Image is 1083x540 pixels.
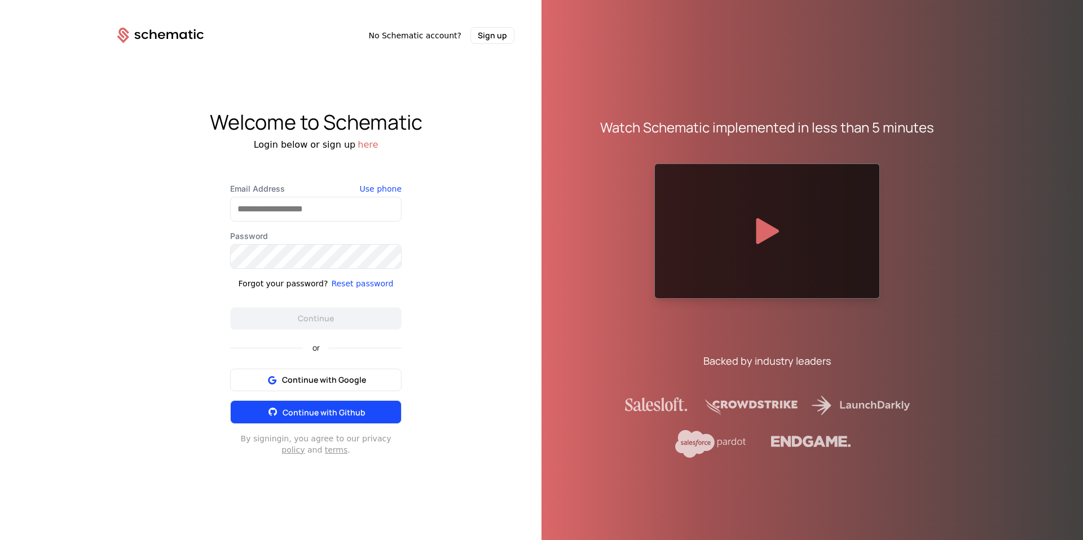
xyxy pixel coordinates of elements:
[230,369,402,391] button: Continue with Google
[239,278,328,289] div: Forgot your password?
[703,353,831,369] div: Backed by industry leaders
[230,433,402,455] div: By signing in , you agree to our privacy and .
[360,183,402,194] button: Use phone
[282,374,366,386] span: Continue with Google
[90,138,541,152] div: Login below or sign up
[303,344,329,352] span: or
[600,118,934,136] div: Watch Schematic implemented in less than 5 minutes
[283,407,366,418] span: Continue with Github
[470,27,514,44] button: Sign up
[358,138,378,152] button: here
[281,445,305,454] a: policy
[331,278,393,289] button: Reset password
[368,30,461,41] span: No Schematic account?
[325,445,348,454] a: terms
[230,231,402,242] label: Password
[90,111,541,134] div: Welcome to Schematic
[230,307,402,330] button: Continue
[230,400,402,424] button: Continue with Github
[230,183,402,194] label: Email Address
